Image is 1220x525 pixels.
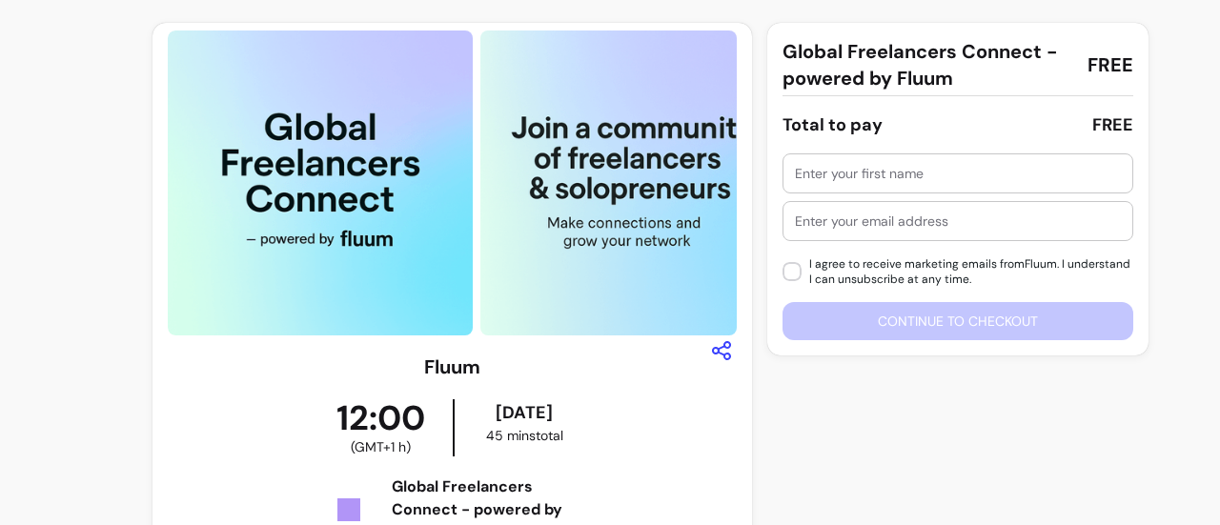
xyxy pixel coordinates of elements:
[458,426,591,445] div: 45 mins total
[168,30,473,335] img: https://d3pz9znudhj10h.cloudfront.net/00946753-bc9b-4216-846f-eac31ade132c
[795,212,1121,231] input: Enter your email address
[783,38,1072,91] span: Global Freelancers Connect - powered by Fluum
[334,495,364,525] img: Tickets Icon
[795,164,1121,183] input: Enter your first name
[480,30,785,335] img: https://d3pz9znudhj10h.cloudfront.net/aee2e147-fbd8-4818-a12f-606c309470ab
[351,437,411,456] span: ( GMT+1 h )
[783,111,883,138] div: Total to pay
[458,399,591,426] div: [DATE]
[424,353,480,380] h3: Fluum
[1092,111,1133,138] div: FREE
[1088,51,1133,78] span: FREE
[310,399,452,456] div: 12:00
